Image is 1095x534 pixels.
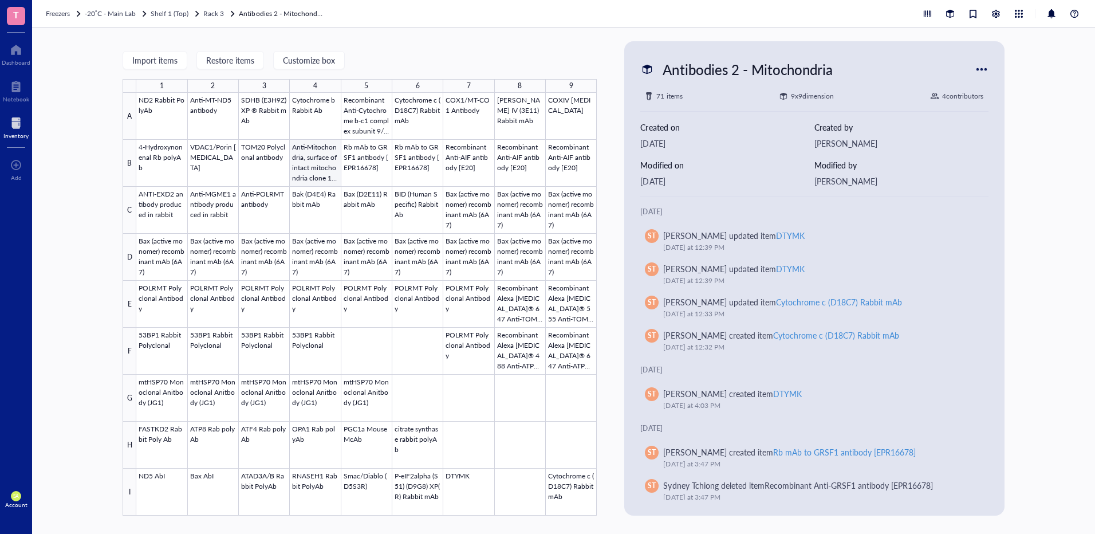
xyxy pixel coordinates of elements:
[416,79,420,93] div: 6
[640,324,988,358] a: ST[PERSON_NAME] created itemCytochrome c (D18C7) Rabbit mAb[DATE] at 12:32 PM
[640,291,988,324] a: ST[PERSON_NAME] updated itemCytochrome c (D18C7) Rabbit mAb[DATE] at 12:33 PM
[46,9,70,18] span: Freezers
[123,422,136,469] div: H
[196,51,264,69] button: Restore items
[773,329,899,341] div: Cytochrome c (D18C7) Rabbit mAb
[663,329,899,341] div: [PERSON_NAME] created item
[364,79,368,93] div: 5
[123,375,136,422] div: G
[657,57,837,81] div: Antibodies 2 - Mitochondria
[123,234,136,281] div: D
[640,175,814,187] div: [DATE]
[206,56,254,65] span: Restore items
[663,296,902,308] div: [PERSON_NAME] updated item
[46,8,82,19] a: Freezers
[3,114,29,139] a: Inventory
[814,175,988,187] div: [PERSON_NAME]
[648,231,656,241] span: ST
[663,479,933,492] div: Sydney Tchiong deleted item
[123,140,136,187] div: B
[648,389,656,399] span: ST
[663,446,916,458] div: [PERSON_NAME] created item
[3,96,29,103] div: Notebook
[663,458,974,470] div: [DATE] at 3:47 PM
[640,383,988,416] a: ST[PERSON_NAME] created itemDTYMK[DATE] at 4:03 PM
[640,441,988,474] a: ST[PERSON_NAME] created itemRb mAb to GRSF1 antibody [EPR16678][DATE] at 3:47 PM
[663,341,974,353] div: [DATE] at 12:32 PM
[656,91,682,102] div: 71 items
[776,230,805,241] div: DTYMK
[262,79,266,93] div: 3
[211,79,215,93] div: 2
[776,296,902,308] div: Cytochrome c (D18C7) Rabbit mAb
[2,41,30,66] a: Dashboard
[273,51,345,69] button: Customize box
[776,263,805,274] div: DTYMK
[13,7,19,22] span: T
[132,56,178,65] span: Import items
[640,225,988,258] a: ST[PERSON_NAME] updated itemDTYMK[DATE] at 12:39 PM
[151,8,237,19] a: Shelf 1 (Top)Rack 3
[640,258,988,291] a: ST[PERSON_NAME] updated itemDTYMK[DATE] at 12:39 PM
[640,423,988,434] div: [DATE]
[773,388,802,399] div: DTYMK
[3,77,29,103] a: Notebook
[518,79,522,93] div: 8
[160,79,164,93] div: 1
[648,481,656,491] span: ST
[123,281,136,328] div: E
[814,159,988,171] div: Modified by
[663,492,974,503] div: [DATE] at 3:47 PM
[239,8,325,19] a: Antibodies 2 - Mitochondria
[648,297,656,308] span: ST
[313,79,317,93] div: 4
[640,206,988,218] div: [DATE]
[569,79,573,93] div: 9
[85,8,148,19] a: -20˚C - Main Lab
[467,79,471,93] div: 7
[203,9,224,18] span: Rack 3
[814,137,988,150] div: [PERSON_NAME]
[123,93,136,140] div: A
[663,275,974,286] div: [DATE] at 12:39 PM
[123,469,136,516] div: I
[640,364,988,376] div: [DATE]
[663,242,974,253] div: [DATE] at 12:39 PM
[5,501,27,508] div: Account
[648,447,656,458] span: ST
[663,262,804,275] div: [PERSON_NAME] updated item
[640,137,814,150] div: [DATE]
[942,91,983,102] div: 4 contributor s
[663,400,974,411] div: [DATE] at 4:03 PM
[11,174,22,181] div: Add
[123,187,136,234] div: C
[663,387,801,400] div: [PERSON_NAME] created item
[663,229,804,242] div: [PERSON_NAME] updated item
[663,308,974,320] div: [DATE] at 12:33 PM
[640,121,814,133] div: Created on
[648,331,656,341] span: ST
[773,446,916,458] div: Rb mAb to GRSF1 antibody [EPR16678]
[151,9,188,18] span: Shelf 1 (Top)
[123,51,187,69] button: Import items
[3,132,29,139] div: Inventory
[85,9,136,18] span: -20˚C - Main Lab
[123,328,136,375] div: F
[640,159,814,171] div: Modified on
[765,480,933,491] div: Recombinant Anti-GRSF1 antibody [EPR16678]
[791,91,834,102] div: 9 x 9 dimension
[648,264,656,274] span: ST
[13,493,19,499] span: SA
[814,121,988,133] div: Created by
[2,59,30,66] div: Dashboard
[283,56,335,65] span: Customize box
